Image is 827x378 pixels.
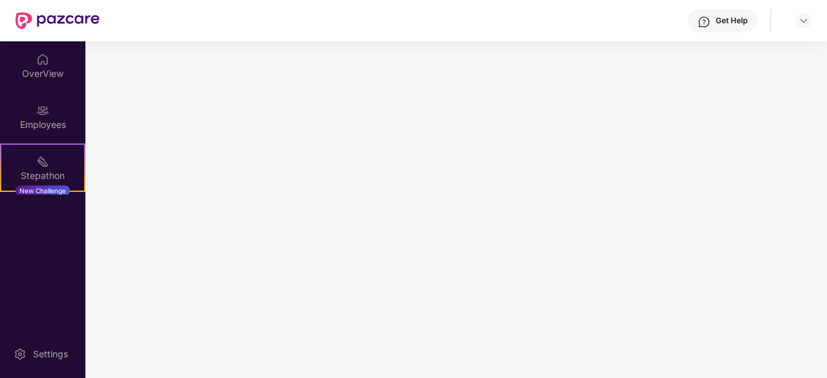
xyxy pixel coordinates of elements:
[36,104,49,117] img: svg+xml;base64,PHN2ZyBpZD0iRW1wbG95ZWVzIiB4bWxucz0iaHR0cDovL3d3dy53My5vcmcvMjAwMC9zdmciIHdpZHRoPS...
[16,12,100,29] img: New Pazcare Logo
[36,155,49,168] img: svg+xml;base64,PHN2ZyB4bWxucz0iaHR0cDovL3d3dy53My5vcmcvMjAwMC9zdmciIHdpZHRoPSIyMSIgaGVpZ2h0PSIyMC...
[16,185,70,196] div: New Challenge
[698,16,711,28] img: svg+xml;base64,PHN2ZyBpZD0iSGVscC0zMngzMiIgeG1sbnM9Imh0dHA6Ly93d3cudzMub3JnLzIwMDAvc3ZnIiB3aWR0aD...
[716,16,747,26] div: Get Help
[1,169,84,182] div: Stepathon
[14,348,27,361] img: svg+xml;base64,PHN2ZyBpZD0iU2V0dGluZy0yMHgyMCIgeG1sbnM9Imh0dHA6Ly93d3cudzMub3JnLzIwMDAvc3ZnIiB3aW...
[29,348,72,361] div: Settings
[799,16,809,26] img: svg+xml;base64,PHN2ZyBpZD0iRHJvcGRvd24tMzJ4MzIiIHhtbG5zPSJodHRwOi8vd3d3LnczLm9yZy8yMDAwL3N2ZyIgd2...
[36,53,49,66] img: svg+xml;base64,PHN2ZyBpZD0iSG9tZSIgeG1sbnM9Imh0dHA6Ly93d3cudzMub3JnLzIwMDAvc3ZnIiB3aWR0aD0iMjAiIG...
